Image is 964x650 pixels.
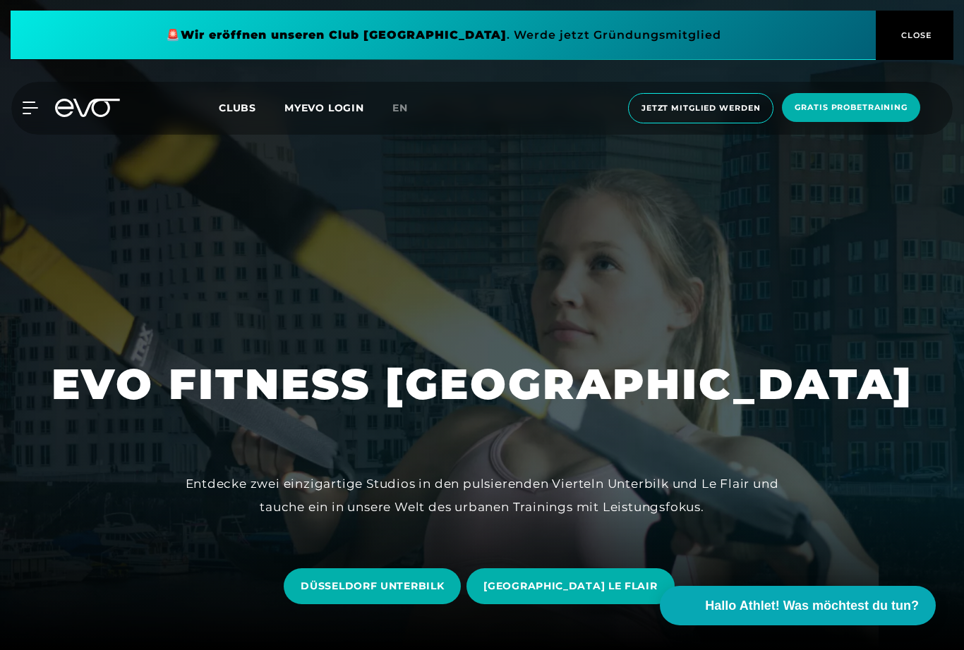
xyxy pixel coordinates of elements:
a: Clubs [219,101,284,114]
button: Hallo Athlet! Was möchtest du tun? [660,586,936,625]
a: [GEOGRAPHIC_DATA] LE FLAIR [466,558,680,615]
a: Gratis Probetraining [778,93,924,123]
span: Clubs [219,102,256,114]
span: Jetzt Mitglied werden [641,102,760,114]
a: MYEVO LOGIN [284,102,364,114]
button: CLOSE [876,11,953,60]
div: Entdecke zwei einzigartige Studios in den pulsierenden Vierteln Unterbilk und Le Flair und tauche... [186,472,779,518]
span: CLOSE [898,29,932,42]
span: [GEOGRAPHIC_DATA] LE FLAIR [483,579,657,594]
h1: EVO FITNESS [GEOGRAPHIC_DATA] [52,357,913,412]
a: en [392,100,425,116]
span: DÜSSELDORF UNTERBILK [301,579,444,594]
span: Gratis Probetraining [795,102,908,114]
span: en [392,102,408,114]
a: DÜSSELDORF UNTERBILK [284,558,466,615]
a: Jetzt Mitglied werden [624,93,778,123]
span: Hallo Athlet! Was möchtest du tun? [705,596,919,615]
